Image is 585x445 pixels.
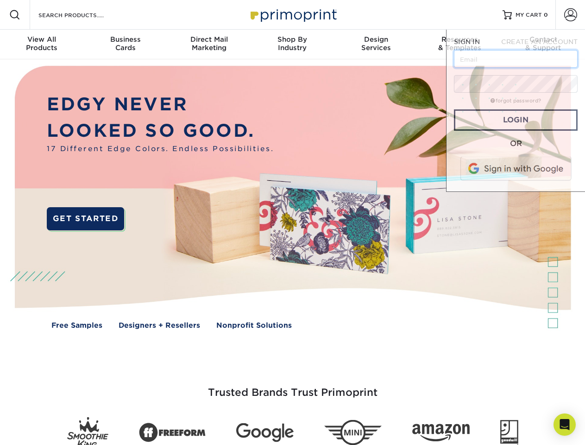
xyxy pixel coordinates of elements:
a: BusinessCards [83,30,167,59]
img: Google [236,423,294,442]
h3: Trusted Brands Trust Primoprint [22,364,564,410]
span: Resources [418,35,501,44]
div: Open Intercom Messenger [554,413,576,436]
a: Direct MailMarketing [167,30,251,59]
p: LOOKED SO GOOD. [47,118,274,144]
span: MY CART [516,11,542,19]
p: EDGY NEVER [47,91,274,118]
a: Nonprofit Solutions [216,320,292,331]
div: Services [334,35,418,52]
div: & Templates [418,35,501,52]
div: Cards [83,35,167,52]
img: Primoprint [246,5,339,25]
div: OR [454,138,578,149]
span: Business [83,35,167,44]
span: Direct Mail [167,35,251,44]
img: Goodwill [500,420,518,445]
input: SEARCH PRODUCTS..... [38,9,128,20]
span: SIGN IN [454,38,480,45]
a: Free Samples [51,320,102,331]
img: Amazon [412,424,470,442]
span: CREATE AN ACCOUNT [501,38,578,45]
a: forgot password? [491,98,541,104]
a: Login [454,109,578,131]
span: 0 [544,12,548,18]
a: Shop ByIndustry [251,30,334,59]
div: Marketing [167,35,251,52]
a: GET STARTED [47,207,124,230]
div: Industry [251,35,334,52]
a: Designers + Resellers [119,320,200,331]
span: 17 Different Edge Colors. Endless Possibilities. [47,144,274,154]
span: Shop By [251,35,334,44]
a: DesignServices [334,30,418,59]
a: Resources& Templates [418,30,501,59]
input: Email [454,50,578,68]
span: Design [334,35,418,44]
